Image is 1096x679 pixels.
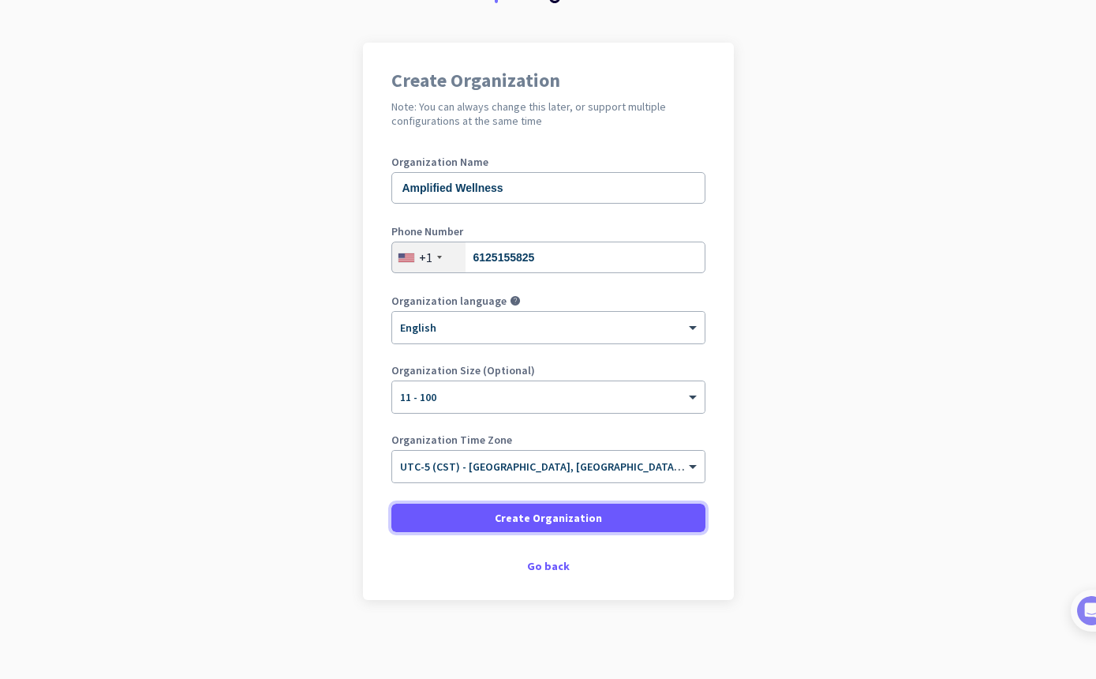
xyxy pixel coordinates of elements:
[495,510,602,526] span: Create Organization
[391,561,705,572] div: Go back
[391,434,705,445] label: Organization Time Zone
[391,365,705,376] label: Organization Size (Optional)
[391,226,705,237] label: Phone Number
[510,295,521,306] i: help
[391,99,705,128] h2: Note: You can always change this later, or support multiple configurations at the same time
[419,249,432,265] div: +1
[391,71,705,90] h1: Create Organization
[391,172,705,204] input: What is the name of your organization?
[391,295,507,306] label: Organization language
[391,156,705,167] label: Organization Name
[391,504,705,532] button: Create Organization
[391,242,705,273] input: 201-555-0123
